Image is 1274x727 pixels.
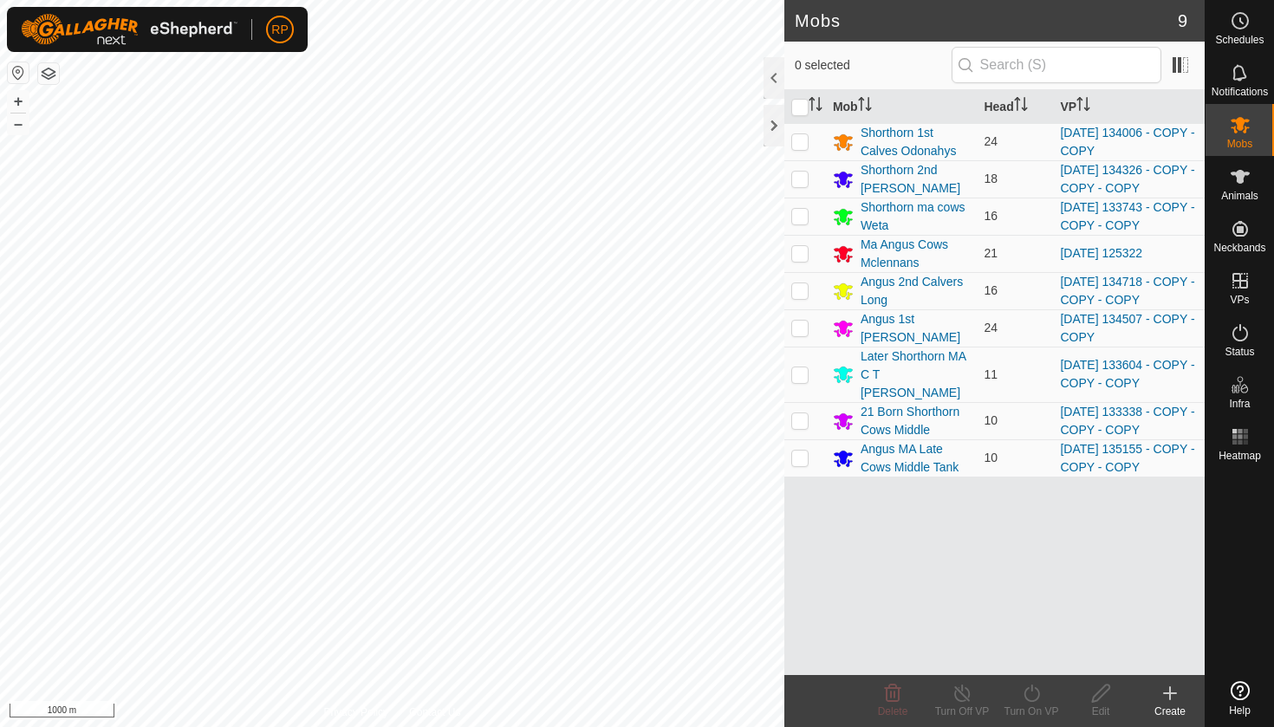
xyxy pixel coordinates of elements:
p-sorticon: Activate to sort [1076,100,1090,114]
a: [DATE] 134326 - COPY - COPY - COPY [1060,163,1194,195]
a: [DATE] 133604 - COPY - COPY - COPY [1060,358,1194,390]
a: Privacy Policy [323,704,388,720]
span: 24 [984,321,998,334]
p-sorticon: Activate to sort [858,100,872,114]
span: Animals [1221,191,1258,201]
div: Shorthorn 2nd [PERSON_NAME] [861,161,971,198]
span: 9 [1178,8,1187,34]
button: Map Layers [38,63,59,84]
a: [DATE] 134718 - COPY - COPY - COPY [1060,275,1194,307]
p-sorticon: Activate to sort [1014,100,1028,114]
a: Help [1206,674,1274,723]
span: Help [1229,705,1251,716]
span: Mobs [1227,139,1252,149]
span: 18 [984,172,998,185]
button: Reset Map [8,62,29,83]
div: Later Shorthorn MA C T [PERSON_NAME] [861,347,971,402]
span: Notifications [1212,87,1268,97]
a: [DATE] 135155 - COPY - COPY - COPY [1060,442,1194,474]
div: Edit [1066,704,1135,719]
a: [DATE] 134006 - COPY - COPY [1060,126,1194,158]
a: [DATE] 134507 - COPY - COPY [1060,312,1194,344]
div: Shorthorn 1st Calves Odonahys [861,124,971,160]
div: Create [1135,704,1205,719]
div: Angus MA Late Cows Middle Tank [861,440,971,477]
span: 16 [984,283,998,297]
span: 24 [984,134,998,148]
img: Gallagher Logo [21,14,237,45]
button: + [8,91,29,112]
span: RP [271,21,288,39]
input: Search (S) [952,47,1161,83]
th: Head [977,90,1053,124]
span: 0 selected [795,56,952,75]
th: VP [1053,90,1205,124]
div: Turn On VP [997,704,1066,719]
a: Contact Us [409,704,460,720]
div: Angus 2nd Calvers Long [861,273,971,309]
span: 10 [984,413,998,427]
span: Schedules [1215,35,1264,45]
span: VPs [1230,295,1249,305]
h2: Mobs [795,10,1178,31]
div: Angus 1st [PERSON_NAME] [861,310,971,347]
a: [DATE] 133338 - COPY - COPY - COPY [1060,405,1194,437]
div: Shorthorn ma cows Weta [861,198,971,235]
button: – [8,114,29,134]
p-sorticon: Activate to sort [809,100,822,114]
div: Turn Off VP [927,704,997,719]
span: Neckbands [1213,243,1265,253]
a: [DATE] 133743 - COPY - COPY - COPY [1060,200,1194,232]
span: Status [1225,347,1254,357]
span: 10 [984,451,998,464]
span: Infra [1229,399,1250,409]
span: 21 [984,246,998,260]
th: Mob [826,90,978,124]
span: 16 [984,209,998,223]
div: 21 Born Shorthorn Cows Middle [861,403,971,439]
div: Ma Angus Cows Mclennans [861,236,971,272]
span: Delete [878,705,908,717]
a: [DATE] 125322 [1060,246,1142,260]
span: 11 [984,367,998,381]
span: Heatmap [1219,451,1261,461]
